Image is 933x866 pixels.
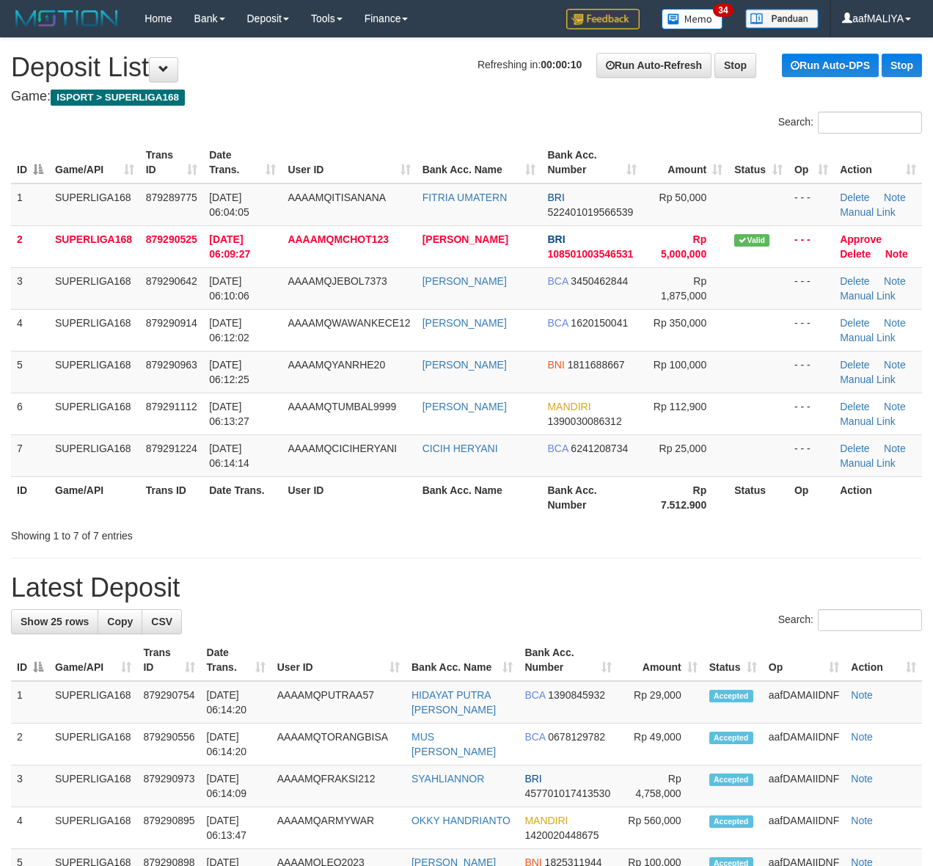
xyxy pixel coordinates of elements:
[271,681,406,724] td: AAAAMQPUTRAA57
[282,142,416,183] th: User ID: activate to sort column ascending
[288,192,386,203] span: AAAAMQITISANANA
[851,689,873,701] a: Note
[789,476,834,518] th: Op
[789,309,834,351] td: - - -
[11,476,49,518] th: ID
[840,415,896,427] a: Manual Link
[547,192,564,203] span: BRI
[411,731,496,757] a: MUS [PERSON_NAME]
[778,609,922,631] label: Search:
[845,639,922,681] th: Action: activate to sort column ascending
[709,690,753,702] span: Accepted
[618,681,703,724] td: Rp 29,000
[288,317,410,329] span: AAAAMQWAWANKECE12
[789,393,834,434] td: - - -
[763,681,845,724] td: aafDAMAIIDNF
[884,192,906,203] a: Note
[422,359,507,371] a: [PERSON_NAME]
[288,275,387,287] span: AAAAMQJEBOL7373
[201,639,271,681] th: Date Trans.: activate to sort column ascending
[137,807,200,849] td: 879290895
[11,225,49,267] td: 2
[11,573,922,603] h1: Latest Deposit
[618,639,703,681] th: Amount: activate to sort column ascending
[49,807,137,849] td: SUPERLIGA168
[209,401,249,427] span: [DATE] 06:13:27
[654,317,706,329] span: Rp 350,000
[884,317,906,329] a: Note
[618,724,703,765] td: Rp 49,000
[11,434,49,476] td: 7
[778,112,922,134] label: Search:
[107,616,133,627] span: Copy
[789,351,834,393] td: - - -
[411,773,484,785] a: SYAHLIANNOR
[201,681,271,724] td: [DATE] 06:14:20
[547,415,621,427] span: Copy 1390030086312 to clipboard
[11,142,49,183] th: ID: activate to sort column descending
[49,351,140,393] td: SUPERLIGA168
[789,267,834,309] td: - - -
[763,807,845,849] td: aafDAMAIIDNF
[840,248,871,260] a: Delete
[548,689,605,701] span: Copy 1390845932 to clipboard
[271,765,406,807] td: AAAAMQFRAKSI212
[541,476,642,518] th: Bank Acc. Number
[709,774,753,786] span: Accepted
[209,443,249,469] span: [DATE] 06:14:14
[709,815,753,828] span: Accepted
[547,248,633,260] span: Copy 108501003546531 to clipboard
[11,639,49,681] th: ID: activate to sort column descending
[151,616,172,627] span: CSV
[146,317,197,329] span: 879290914
[659,443,707,454] span: Rp 25,000
[288,443,397,454] span: AAAAMQCICIHERYANI
[146,233,197,245] span: 879290525
[840,457,896,469] a: Manual Link
[840,233,882,245] a: Approve
[11,351,49,393] td: 5
[547,233,565,245] span: BRI
[137,724,200,765] td: 879290556
[571,275,628,287] span: Copy 3450462844 to clipboard
[49,142,140,183] th: Game/API: activate to sort column ascending
[884,275,906,287] a: Note
[568,359,625,371] span: Copy 1811688667 to clipboard
[11,309,49,351] td: 4
[11,681,49,724] td: 1
[11,765,49,807] td: 3
[140,142,203,183] th: Trans ID: activate to sort column ascending
[11,724,49,765] td: 2
[49,765,137,807] td: SUPERLIGA168
[789,142,834,183] th: Op: activate to sort column ascending
[654,401,706,412] span: Rp 112,900
[201,765,271,807] td: [DATE] 06:14:09
[885,248,908,260] a: Note
[734,234,769,247] span: Valid transaction
[417,142,542,183] th: Bank Acc. Name: activate to sort column ascending
[745,9,819,29] img: panduan.png
[11,807,49,849] td: 4
[728,476,789,518] th: Status
[840,443,869,454] a: Delete
[11,267,49,309] td: 3
[203,476,282,518] th: Date Trans.
[524,787,610,799] span: Copy 457701017413530 to clipboard
[840,332,896,343] a: Manual Link
[524,731,545,743] span: BCA
[571,317,628,329] span: Copy 1620150041 to clipboard
[411,815,511,826] a: OKKY HANDRIANTO
[422,192,508,203] a: FITRIA UMATERN
[851,773,873,785] a: Note
[411,689,496,716] a: HIDAYAT PUTRA [PERSON_NAME]
[146,443,197,454] span: 879291224
[618,807,703,849] td: Rp 560,000
[11,609,98,634] a: Show 25 rows
[478,59,582,70] span: Refreshing in:
[840,317,869,329] a: Delete
[137,681,200,724] td: 879290754
[840,359,869,371] a: Delete
[49,225,140,267] td: SUPERLIGA168
[728,142,789,183] th: Status: activate to sort column ascending
[146,359,197,371] span: 879290963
